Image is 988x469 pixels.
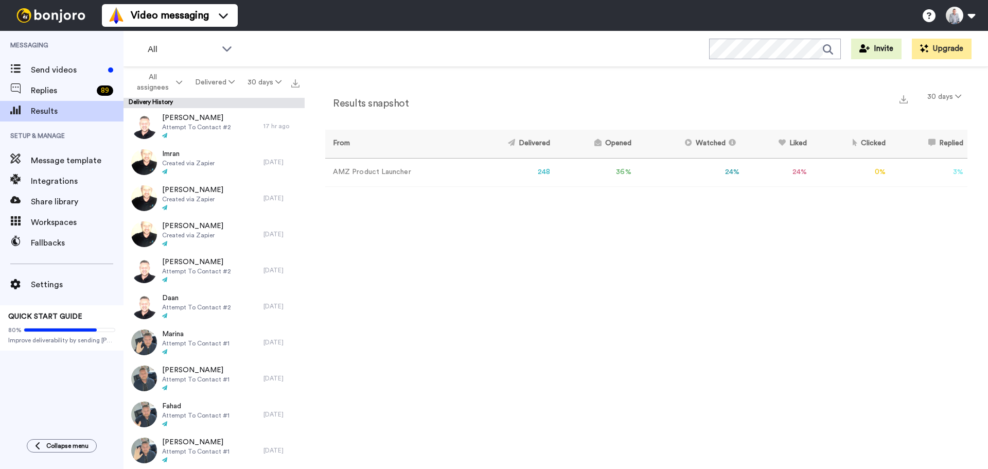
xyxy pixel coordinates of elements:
[744,158,811,186] td: 24 %
[27,439,97,453] button: Collapse menu
[162,159,215,167] span: Created via Zapier
[811,130,890,158] th: Clicked
[148,43,217,56] span: All
[162,221,223,231] span: [PERSON_NAME]
[123,98,305,108] div: Delivery History
[131,185,157,211] img: eec4d19d-b569-4ea7-a4ec-ffad297c1e32-thumb.jpg
[131,366,157,391] img: 8cbeeb45-0c31-4241-9ddc-7e3c02c52fbd-thumb.jpg
[554,158,635,186] td: 36 %
[31,84,93,97] span: Replies
[188,73,241,92] button: Delivered
[126,68,188,97] button: All assignees
[162,257,231,267] span: [PERSON_NAME]
[123,288,305,324] a: DaanAttempt To Contact #2[DATE]
[263,302,299,310] div: [DATE]
[46,442,89,450] span: Collapse menu
[291,79,299,88] img: export.svg
[263,122,299,130] div: 17 hr ago
[263,158,299,166] div: [DATE]
[162,195,223,203] span: Created via Zapier
[162,231,223,239] span: Created via Zapier
[123,396,305,432] a: FahadAttempt To Contact #1[DATE]
[921,88,967,106] button: 30 days
[162,437,230,447] span: [PERSON_NAME]
[8,326,22,334] span: 80%
[131,438,157,463] img: 9389c758-1474-4ef8-86c2-d1a6c7ec828a-thumb.jpg
[811,158,890,186] td: 0 %
[162,365,230,375] span: [PERSON_NAME]
[162,447,230,456] span: Attempt To Contact #1
[263,266,299,274] div: [DATE]
[162,267,231,275] span: Attempt To Contact #2
[325,158,465,186] td: AMZ Product Launcher
[288,75,303,90] button: Export all results that match these filters now.
[123,180,305,216] a: [PERSON_NAME]Created via Zapier[DATE]
[263,374,299,383] div: [DATE]
[912,39,972,59] button: Upgrade
[162,149,215,159] span: Imran
[162,293,231,303] span: Daan
[263,338,299,346] div: [DATE]
[123,360,305,396] a: [PERSON_NAME]Attempt To Contact #1[DATE]
[465,130,554,158] th: Delivered
[12,8,90,23] img: bj-logo-header-white.svg
[636,130,744,158] th: Watched
[31,237,123,249] span: Fallbacks
[123,144,305,180] a: ImranCreated via Zapier[DATE]
[131,113,157,139] img: 7cd8a9c7-eeb9-4497-94ad-80691d9f4afd-thumb.jpg
[131,293,157,319] img: e73e84ea-17a8-44fe-bd42-4033186dd67f-thumb.jpg
[31,64,104,76] span: Send videos
[241,73,288,92] button: 30 days
[31,196,123,208] span: Share library
[325,98,409,109] h2: Results snapshot
[636,158,744,186] td: 24 %
[263,230,299,238] div: [DATE]
[8,336,115,344] span: Improve deliverability by sending [PERSON_NAME]’s from your own email
[31,279,123,291] span: Settings
[131,402,157,427] img: df5823cf-0c4c-431c-8103-5ed80e70b006-thumb.jpg
[554,130,635,158] th: Opened
[162,123,231,131] span: Attempt To Contact #2
[162,185,223,195] span: [PERSON_NAME]
[123,108,305,144] a: [PERSON_NAME]Attempt To Contact #217 hr ago
[123,324,305,360] a: MarinaAttempt To Contact #1[DATE]
[123,216,305,252] a: [PERSON_NAME]Created via Zapier[DATE]
[263,410,299,419] div: [DATE]
[851,39,902,59] button: Invite
[131,329,157,355] img: 80c51c7d-c659-40f9-9d62-229c46554a5e-thumb.jpg
[8,313,82,320] span: QUICK START GUIDE
[162,329,230,339] span: Marina
[123,252,305,288] a: [PERSON_NAME]Attempt To Contact #2[DATE]
[31,216,123,229] span: Workspaces
[131,149,157,175] img: 03c04370-f720-41a8-992c-7bd50e89ef22-thumb.jpg
[162,339,230,348] span: Attempt To Contact #1
[162,375,230,384] span: Attempt To Contact #1
[162,303,231,311] span: Attempt To Contact #2
[132,72,174,93] span: All assignees
[131,257,157,283] img: e84781ad-40d7-496f-ae0d-38b6ff5949b0-thumb.jpg
[162,411,230,420] span: Attempt To Contact #1
[263,194,299,202] div: [DATE]
[131,8,209,23] span: Video messaging
[896,91,911,106] button: Export a summary of each team member’s results that match this filter now.
[465,158,554,186] td: 248
[899,95,908,103] img: export.svg
[123,432,305,468] a: [PERSON_NAME]Attempt To Contact #1[DATE]
[890,130,967,158] th: Replied
[31,154,123,167] span: Message template
[162,113,231,123] span: [PERSON_NAME]
[31,175,123,187] span: Integrations
[162,401,230,411] span: Fahad
[108,7,125,24] img: vm-color.svg
[131,221,157,247] img: b30d839b-700c-467a-be83-006b1fa74dbf-thumb.jpg
[31,105,123,117] span: Results
[97,85,113,96] div: 89
[890,158,967,186] td: 3 %
[325,130,465,158] th: From
[263,446,299,455] div: [DATE]
[744,130,811,158] th: Liked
